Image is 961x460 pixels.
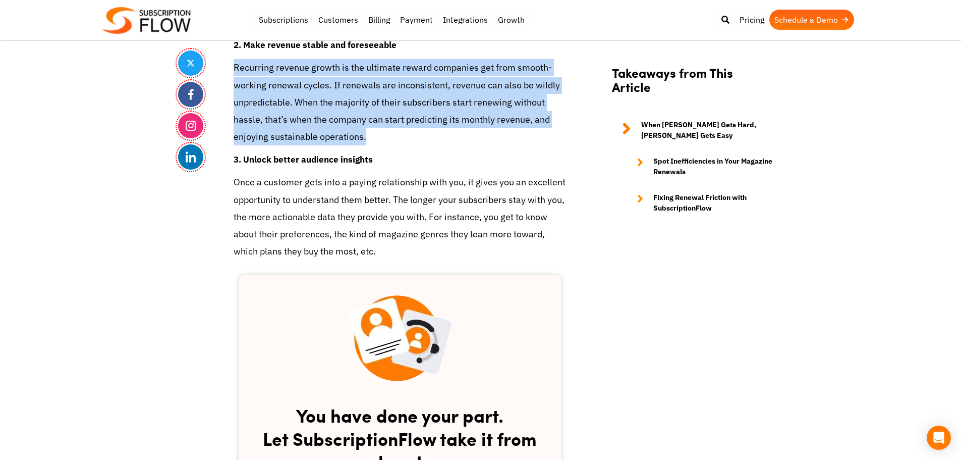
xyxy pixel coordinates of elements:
[627,192,773,214] a: Fixing Renewal Friction with SubscriptionFlow
[769,10,854,30] a: Schedule a Demo
[395,10,438,30] a: Payment
[234,154,373,165] strong: 3. Unlock better audience insights
[493,10,530,30] a: Growth
[653,156,773,177] strong: Spot Inefficiencies in Your Magazine Renewals
[102,7,191,34] img: Subscriptionflow
[927,426,951,450] div: Open Intercom Messenger
[641,120,773,141] strong: When [PERSON_NAME] Gets Hard, [PERSON_NAME] Gets Easy
[438,10,493,30] a: Integrations
[612,65,773,105] h2: Takeaways from This Article
[234,39,397,50] strong: 2. Make revenue stable and foreseeable
[313,10,363,30] a: Customers
[612,120,773,141] a: When [PERSON_NAME] Gets Hard, [PERSON_NAME] Gets Easy
[627,156,773,177] a: Spot Inefficiencies in Your Magazine Renewals
[234,59,567,145] p: Recurring revenue growth is the ultimate reward companies get from smooth-working renewal cycles....
[348,295,451,381] img: blog-inner scetion
[254,10,313,30] a: Subscriptions
[363,10,395,30] a: Billing
[734,10,769,30] a: Pricing
[234,174,567,260] p: Once a customer gets into a paying relationship with you, it gives you an excellent opportunity t...
[653,192,773,214] strong: Fixing Renewal Friction with SubscriptionFlow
